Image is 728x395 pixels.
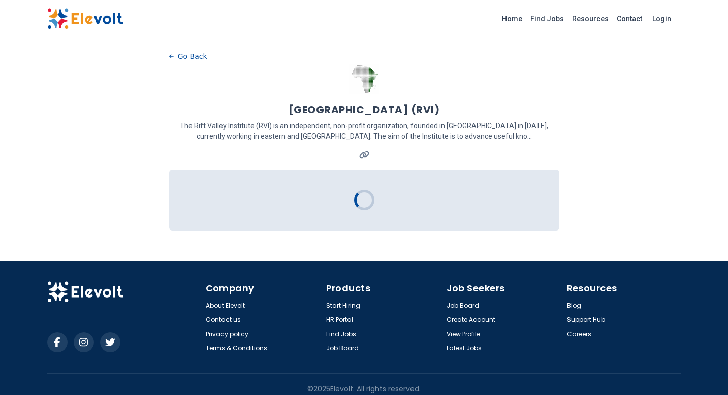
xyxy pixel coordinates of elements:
[567,330,591,338] a: Careers
[447,281,561,295] h4: Job Seekers
[169,49,207,64] button: Go Back
[567,302,581,310] a: Blog
[47,281,123,303] img: Elevolt
[326,281,440,295] h4: Products
[206,281,320,295] h4: Company
[47,8,123,29] img: Elevolt
[326,316,353,324] a: HR Portal
[354,190,374,210] div: Loading...
[206,302,245,310] a: About Elevolt
[498,11,526,27] a: Home
[326,302,360,310] a: Start Hiring
[326,330,356,338] a: Find Jobs
[349,64,379,94] img: Rift Valley Institute (RVI)
[206,344,267,352] a: Terms & Conditions
[567,281,681,295] h4: Resources
[206,316,241,324] a: Contact us
[326,344,359,352] a: Job Board
[568,11,613,27] a: Resources
[613,11,646,27] a: Contact
[447,316,495,324] a: Create Account
[646,9,677,29] a: Login
[447,344,482,352] a: Latest Jobs
[169,121,559,141] p: The Rift Valley Institute (RVI) is an independent, non-profit organization, founded in [GEOGRAPHI...
[289,103,440,117] h1: [GEOGRAPHIC_DATA] (RVI)
[526,11,568,27] a: Find Jobs
[206,330,248,338] a: Privacy policy
[567,316,605,324] a: Support Hub
[447,302,479,310] a: Job Board
[447,330,480,338] a: View Profile
[307,384,421,394] p: © 2025 Elevolt. All rights reserved.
